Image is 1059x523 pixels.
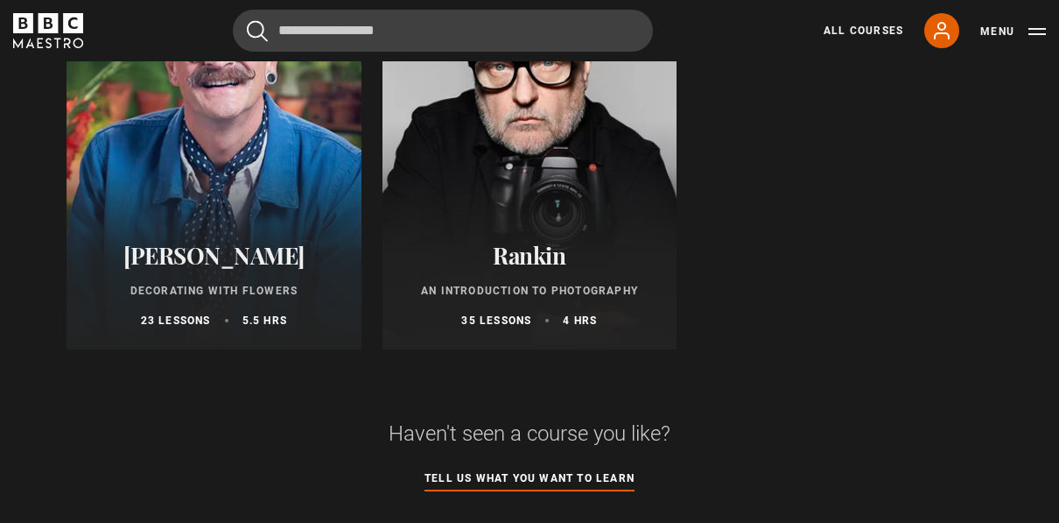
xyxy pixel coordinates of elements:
[403,283,656,299] p: An Introduction to Photography
[88,242,340,269] h2: [PERSON_NAME]
[88,283,340,299] p: Decorating With Flowers
[141,313,211,329] p: 23 lessons
[461,313,531,329] p: 35 lessons
[980,23,1046,40] button: Toggle navigation
[563,313,597,329] p: 4 hrs
[133,420,926,448] h2: Haven't seen a course you like?
[403,242,656,269] h2: Rankin
[242,313,287,329] p: 5.5 hrs
[824,23,903,39] a: All Courses
[247,20,268,42] button: Submit the search query
[13,13,83,48] svg: BBC Maestro
[424,470,635,489] a: Tell us what you want to learn
[233,10,653,52] input: Search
